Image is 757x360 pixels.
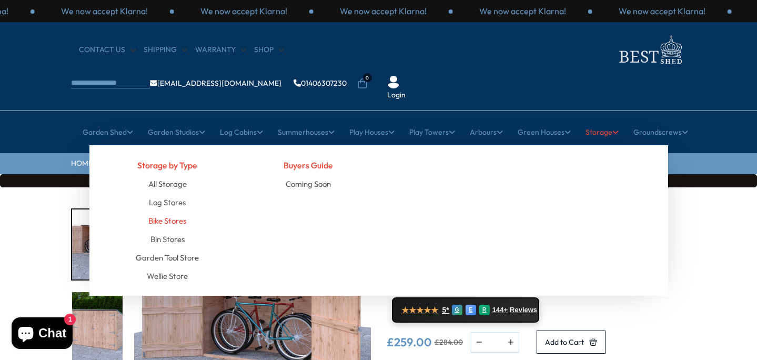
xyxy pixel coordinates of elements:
div: 1 / 3 [592,5,732,17]
p: We now accept Klarna! [61,5,148,17]
div: 1 / 3 [174,5,314,17]
div: 2 / 3 [314,5,453,17]
a: Summerhouses [278,119,335,145]
a: Login [387,90,406,101]
a: Play Houses [349,119,395,145]
img: Pentbikestorenofloor_lifestyle_white_0060_c63c6188-b3de-4d61-9631-d9565b54462f_200x200.jpg [72,209,123,279]
a: Arbours [470,119,503,145]
a: Log Cabins [220,119,263,145]
p: We now accept Klarna! [200,5,287,17]
p: We now accept Klarna! [619,5,705,17]
span: ★★★★★ [401,305,438,315]
a: Coming Soon [286,175,331,193]
a: Shipping [144,45,187,55]
span: 0 [363,73,372,82]
a: Groundscrews [633,119,688,145]
a: Green Houses [518,119,571,145]
a: Bike Stores [148,212,186,230]
p: We now accept Klarna! [340,5,427,17]
button: Add to Cart [537,331,605,354]
img: logo [613,33,687,67]
a: Garden Studios [148,119,205,145]
a: ★★★★★ 5* G E R 144+ Reviews [392,297,539,323]
div: 3 / 3 [453,5,592,17]
div: 3 / 3 [35,5,174,17]
span: 144+ [492,306,508,314]
div: G [452,305,462,315]
div: 1 / 16 [71,208,124,281]
p: We now accept Klarna! [479,5,566,17]
a: Garden Tool Store [136,248,199,267]
a: 0 [357,78,368,89]
a: All Storage [148,175,187,193]
a: 01406307230 [294,79,347,87]
div: E [466,305,476,315]
a: HOME [71,158,93,169]
del: £284.00 [435,338,463,346]
a: Garden Shed [83,119,133,145]
a: Warranty [195,45,246,55]
span: Reviews [510,306,537,314]
a: [EMAIL_ADDRESS][DOMAIN_NAME] [150,79,281,87]
a: Storage [586,119,619,145]
img: User Icon [387,76,400,88]
a: CONTACT US [79,45,136,55]
h4: Storage by Type [105,156,230,175]
inbox-online-store-chat: Shopify online store chat [8,317,76,352]
a: Bin Stores [150,230,185,248]
a: Wellie Store [147,267,188,285]
a: Play Towers [409,119,455,145]
a: Log Stores [149,193,186,212]
h4: Buyers Guide [246,156,371,175]
ins: £259.00 [387,336,432,348]
a: Shop [254,45,284,55]
div: R [479,305,490,315]
span: Add to Cart [545,338,584,346]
